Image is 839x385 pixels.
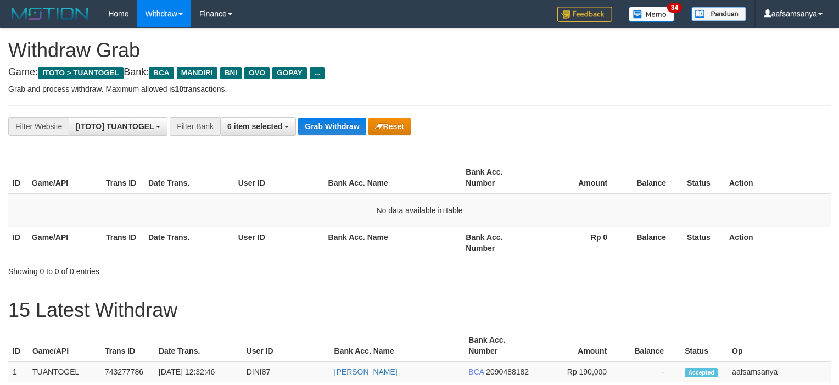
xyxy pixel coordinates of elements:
[144,162,234,193] th: Date Trans.
[227,122,282,131] span: 6 item selected
[242,330,330,361] th: User ID
[234,162,324,193] th: User ID
[8,227,27,258] th: ID
[8,361,28,382] td: 1
[464,330,537,361] th: Bank Acc. Number
[242,361,330,382] td: DINI87
[177,67,217,79] span: MANDIRI
[685,368,718,377] span: Accepted
[8,83,831,94] p: Grab and process withdraw. Maximum allowed is transactions.
[102,162,144,193] th: Trans ID
[8,40,831,62] h1: Withdraw Grab
[244,67,270,79] span: OVO
[8,261,342,277] div: Showing 0 to 0 of 0 entries
[8,162,27,193] th: ID
[324,227,462,258] th: Bank Acc. Name
[154,330,242,361] th: Date Trans.
[8,67,831,78] h4: Game: Bank:
[102,227,144,258] th: Trans ID
[170,117,220,136] div: Filter Bank
[28,330,100,361] th: Game/API
[486,367,529,376] span: Copy 2090488182 to clipboard
[368,118,411,135] button: Reset
[324,162,462,193] th: Bank Acc. Name
[100,361,154,382] td: 743277786
[725,227,831,258] th: Action
[728,361,831,382] td: aafsamsanya
[623,330,680,361] th: Balance
[725,162,831,193] th: Action
[100,330,154,361] th: Trans ID
[468,367,484,376] span: BCA
[461,227,535,258] th: Bank Acc. Number
[334,367,398,376] a: [PERSON_NAME]
[8,5,92,22] img: MOTION_logo.png
[144,227,234,258] th: Date Trans.
[310,67,325,79] span: ...
[680,330,728,361] th: Status
[683,162,725,193] th: Status
[728,330,831,361] th: Op
[537,361,623,382] td: Rp 190,000
[8,330,28,361] th: ID
[27,162,102,193] th: Game/API
[175,85,183,93] strong: 10
[667,3,682,13] span: 34
[629,7,675,22] img: Button%20Memo.svg
[683,227,725,258] th: Status
[535,162,624,193] th: Amount
[624,162,683,193] th: Balance
[76,122,154,131] span: [ITOTO] TUANTOGEL
[691,7,746,21] img: panduan.png
[38,67,124,79] span: ITOTO > TUANTOGEL
[27,227,102,258] th: Game/API
[8,299,831,321] h1: 15 Latest Withdraw
[69,117,167,136] button: [ITOTO] TUANTOGEL
[28,361,100,382] td: TUANTOGEL
[220,67,242,79] span: BNI
[535,227,624,258] th: Rp 0
[149,67,174,79] span: BCA
[624,227,683,258] th: Balance
[557,7,612,22] img: Feedback.jpg
[234,227,324,258] th: User ID
[623,361,680,382] td: -
[537,330,623,361] th: Amount
[154,361,242,382] td: [DATE] 12:32:46
[330,330,465,361] th: Bank Acc. Name
[220,117,296,136] button: 6 item selected
[298,118,366,135] button: Grab Withdraw
[8,117,69,136] div: Filter Website
[8,193,831,227] td: No data available in table
[461,162,535,193] th: Bank Acc. Number
[272,67,307,79] span: GOPAY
